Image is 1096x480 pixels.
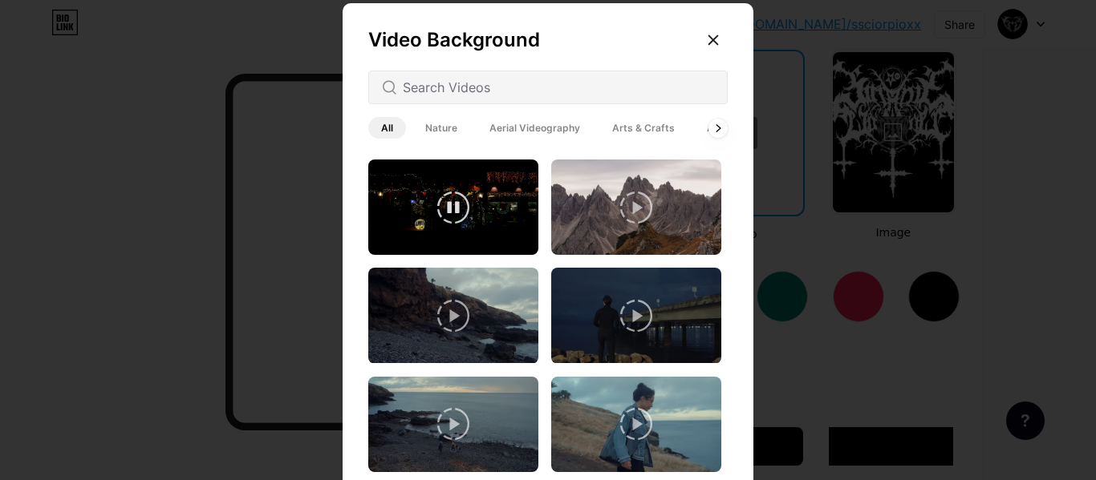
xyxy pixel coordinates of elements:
input: Search Videos [403,78,714,97]
span: Architecture [694,117,779,139]
span: Arts & Crafts [599,117,688,139]
span: Aerial Videography [477,117,593,139]
span: Nature [412,117,470,139]
span: Video Background [368,28,540,51]
span: All [368,117,406,139]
